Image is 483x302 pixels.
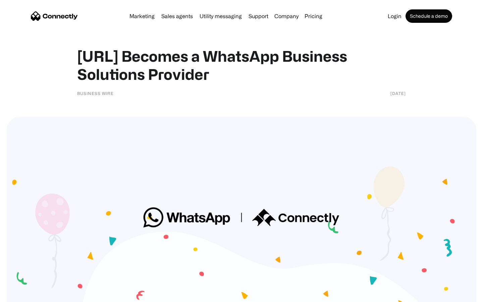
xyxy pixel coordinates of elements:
a: Login [385,13,404,19]
aside: Language selected: English [7,290,40,300]
a: Marketing [127,13,157,19]
h1: [URL] Becomes a WhatsApp Business Solutions Provider [77,47,406,83]
div: Company [274,11,299,21]
a: Schedule a demo [406,9,452,23]
a: Pricing [302,13,325,19]
ul: Language list [13,290,40,300]
a: Utility messaging [197,13,245,19]
a: Sales agents [159,13,196,19]
a: Support [246,13,271,19]
div: Business Wire [77,90,114,97]
div: [DATE] [390,90,406,97]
